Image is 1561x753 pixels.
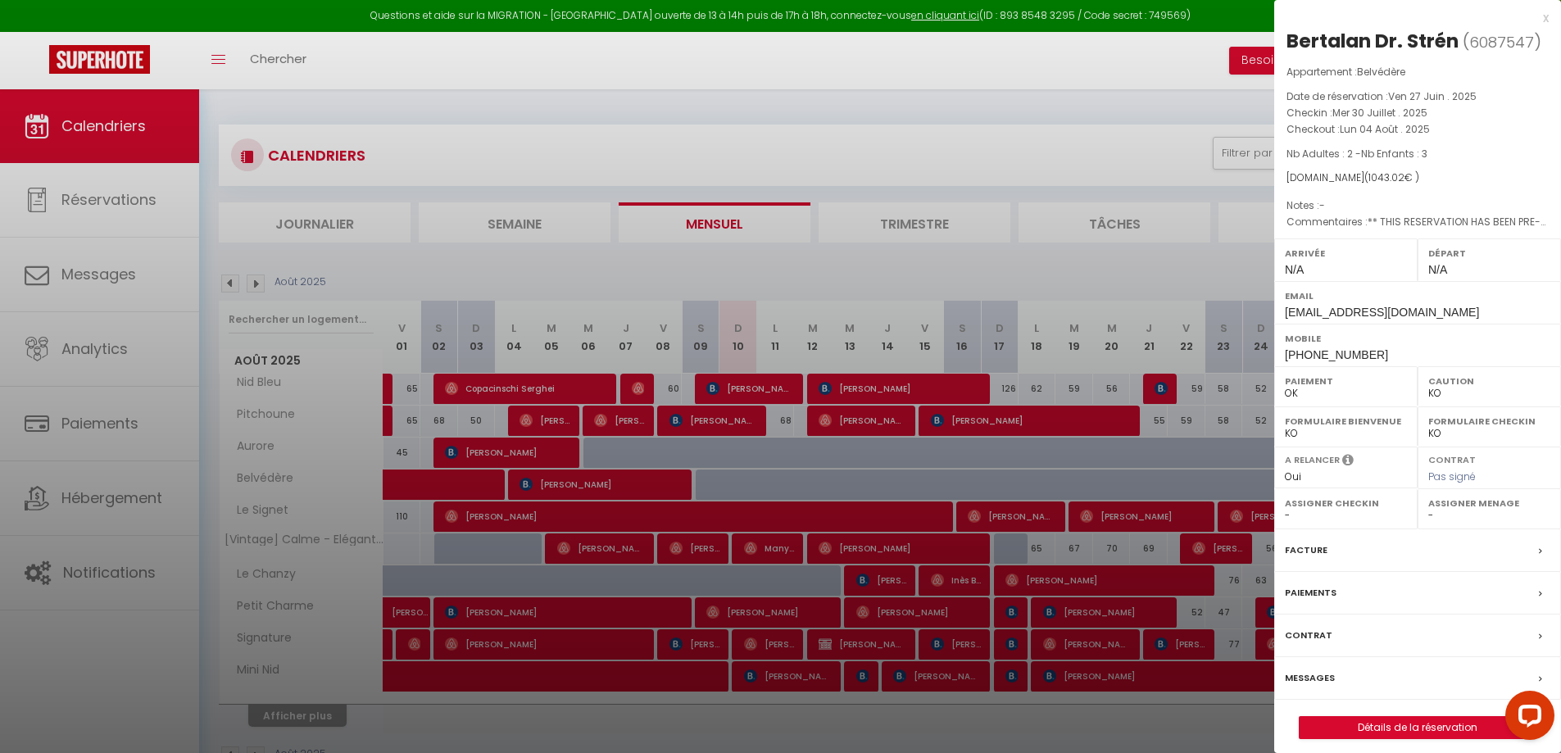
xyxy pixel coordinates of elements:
span: Lun 04 Août . 2025 [1340,122,1430,136]
label: Email [1285,288,1550,304]
div: [DOMAIN_NAME] [1286,170,1549,186]
label: Contrat [1428,453,1476,464]
label: Formulaire Checkin [1428,413,1550,429]
span: N/A [1428,263,1447,276]
span: 1043.02 [1368,170,1404,184]
label: Départ [1428,245,1550,261]
button: Détails de la réservation [1299,716,1536,739]
span: Mer 30 Juillet . 2025 [1332,106,1427,120]
span: Nb Adultes : 2 - [1286,147,1427,161]
label: Caution [1428,373,1550,389]
span: N/A [1285,263,1304,276]
span: Ven 27 Juin . 2025 [1388,89,1477,103]
span: ( ) [1463,30,1541,53]
p: Checkin : [1286,105,1549,121]
a: Détails de la réservation [1300,717,1536,738]
p: Appartement : [1286,64,1549,80]
label: Assigner Checkin [1285,495,1407,511]
span: Nb Enfants : 3 [1361,147,1427,161]
span: 6087547 [1469,32,1534,52]
span: Pas signé [1428,469,1476,483]
span: [EMAIL_ADDRESS][DOMAIN_NAME] [1285,306,1479,319]
div: Bertalan Dr. Strén [1286,28,1459,54]
p: Notes : [1286,197,1549,214]
label: Paiements [1285,584,1336,601]
span: ( € ) [1364,170,1419,184]
i: Sélectionner OUI si vous souhaiter envoyer les séquences de messages post-checkout [1342,453,1354,471]
label: Facture [1285,542,1327,559]
label: Formulaire Bienvenue [1285,413,1407,429]
label: Mobile [1285,330,1550,347]
label: Contrat [1285,627,1332,644]
span: [PHONE_NUMBER] [1285,348,1388,361]
label: A relancer [1285,453,1340,467]
div: x [1274,8,1549,28]
p: Date de réservation : [1286,88,1549,105]
label: Assigner Menage [1428,495,1550,511]
span: - [1319,198,1325,212]
p: Checkout : [1286,121,1549,138]
label: Arrivée [1285,245,1407,261]
label: Paiement [1285,373,1407,389]
iframe: LiveChat chat widget [1492,684,1561,753]
p: Commentaires : [1286,214,1549,230]
span: Belvédère [1357,65,1405,79]
label: Messages [1285,669,1335,687]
